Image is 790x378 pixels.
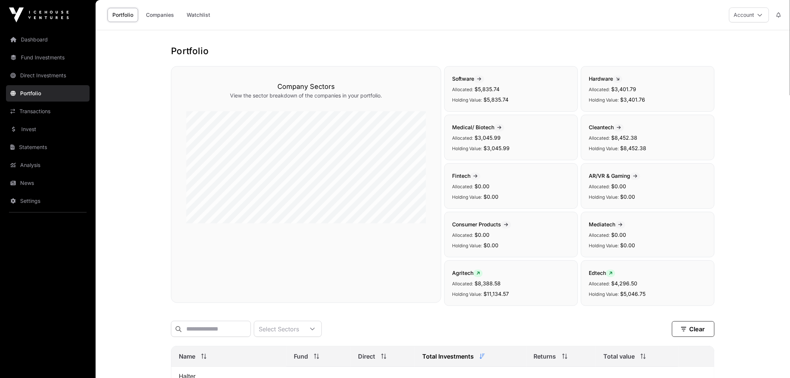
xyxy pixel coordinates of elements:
[589,146,619,151] span: Holding Value:
[9,7,69,22] img: Icehouse Ventures Logo
[186,92,426,99] p: View the sector breakdown of the companies in your portfolio.
[475,134,501,141] span: $3,045.99
[6,175,90,191] a: News
[483,193,498,200] span: $0.00
[672,321,715,337] button: Clear
[6,103,90,120] a: Transactions
[452,243,482,248] span: Holding Value:
[611,280,637,286] span: $4,296.50
[475,183,489,189] span: $0.00
[611,134,637,141] span: $8,452.38
[452,221,511,227] span: Consumer Products
[6,157,90,173] a: Analysis
[589,270,615,276] span: Edtech
[475,280,501,286] span: $8,388.58
[6,31,90,48] a: Dashboard
[589,97,619,103] span: Holding Value:
[589,291,619,297] span: Holding Value:
[620,145,646,151] span: $8,452.38
[254,321,304,337] div: Select Sectors
[452,173,480,179] span: Fintech
[620,193,635,200] span: $0.00
[753,342,790,378] iframe: Chat Widget
[589,135,610,141] span: Allocated:
[452,291,482,297] span: Holding Value:
[141,8,179,22] a: Companies
[6,85,90,102] a: Portfolio
[452,194,482,200] span: Holding Value:
[611,183,626,189] span: $0.00
[603,352,635,361] span: Total value
[6,193,90,209] a: Settings
[179,352,195,361] span: Name
[475,232,489,238] span: $0.00
[483,242,498,248] span: $0.00
[6,49,90,66] a: Fund Investments
[452,232,473,238] span: Allocated:
[611,86,636,92] span: $3,401.79
[475,86,500,92] span: $5,835.74
[620,291,646,297] span: $5,046.75
[452,270,483,276] span: Agritech
[452,146,482,151] span: Holding Value:
[182,8,215,22] a: Watchlist
[729,7,769,22] button: Account
[611,232,626,238] span: $0.00
[589,221,625,227] span: Mediatech
[452,87,473,92] span: Allocated:
[483,145,510,151] span: $3,045.99
[589,184,610,189] span: Allocated:
[358,352,375,361] span: Direct
[589,87,610,92] span: Allocated:
[6,139,90,155] a: Statements
[589,243,619,248] span: Holding Value:
[422,352,474,361] span: Total Investments
[452,75,484,82] span: Software
[534,352,556,361] span: Returns
[483,291,509,297] span: $11,134.57
[589,75,622,82] span: Hardware
[589,194,619,200] span: Holding Value:
[589,232,610,238] span: Allocated:
[589,124,624,130] span: Cleantech
[452,281,473,286] span: Allocated:
[589,281,610,286] span: Allocated:
[620,96,645,103] span: $3,401.76
[452,135,473,141] span: Allocated:
[294,352,308,361] span: Fund
[186,81,426,92] h3: Company Sectors
[6,67,90,84] a: Direct Investments
[452,97,482,103] span: Holding Value:
[620,242,635,248] span: $0.00
[6,121,90,137] a: Invest
[452,184,473,189] span: Allocated:
[483,96,508,103] span: $5,835.74
[171,45,715,57] h1: Portfolio
[589,173,640,179] span: AR/VR & Gaming
[452,124,504,130] span: Medical/ Biotech
[108,8,138,22] a: Portfolio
